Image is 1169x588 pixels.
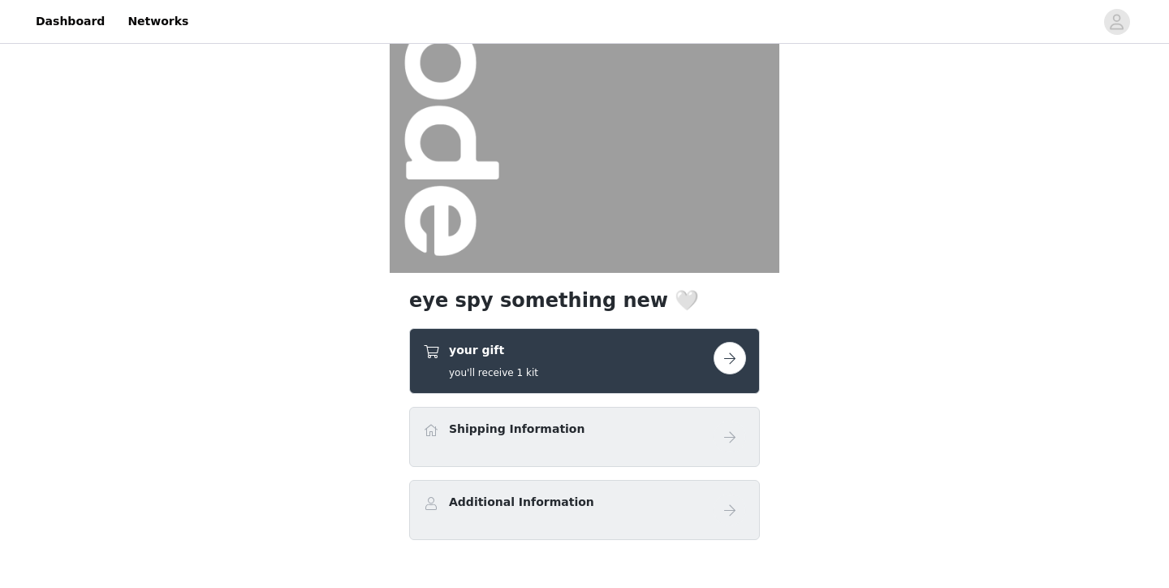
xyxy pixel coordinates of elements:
div: avatar [1109,9,1124,35]
h4: Shipping Information [449,421,584,438]
h4: your gift [449,342,538,359]
a: Dashboard [26,3,114,40]
a: Networks [118,3,198,40]
h5: you'll receive 1 kit [449,365,538,380]
div: Shipping Information [409,407,760,467]
h1: eye spy something new 🤍 [409,286,760,315]
div: your gift [409,328,760,394]
h4: Additional Information [449,494,594,511]
div: Additional Information [409,480,760,540]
